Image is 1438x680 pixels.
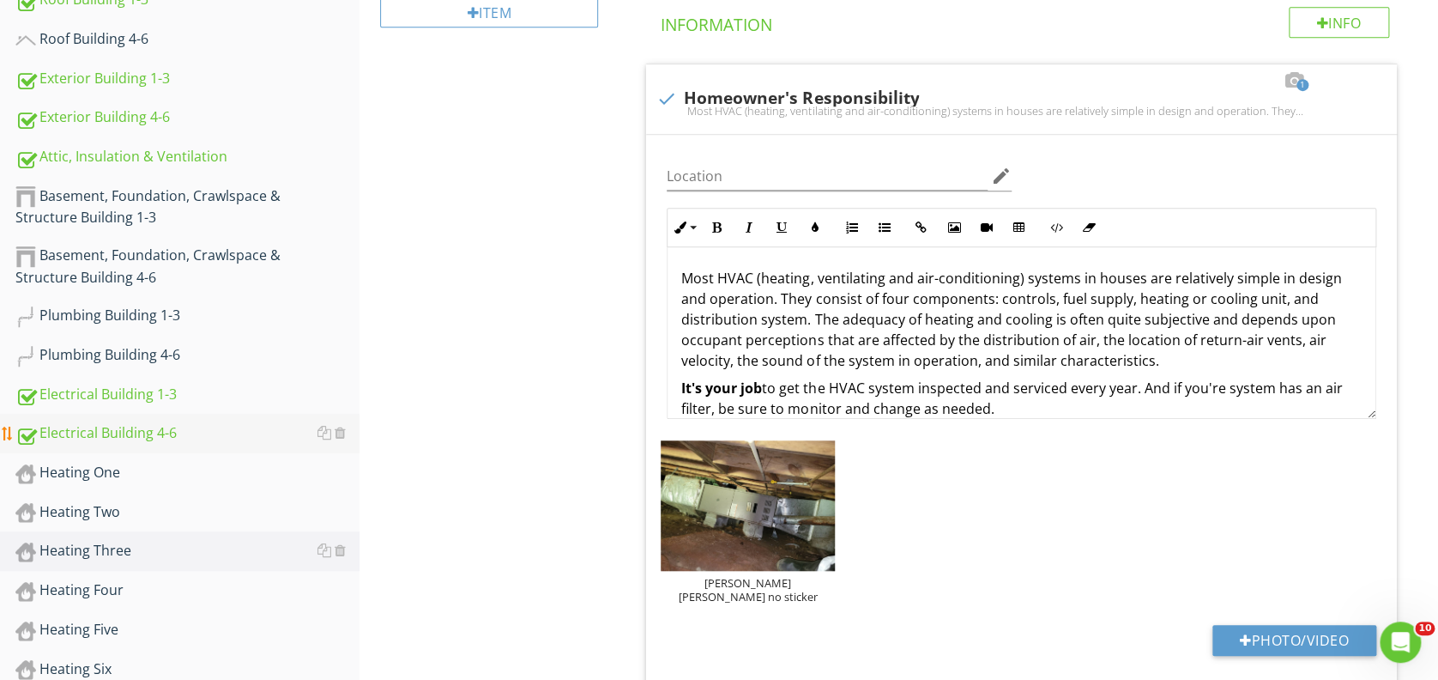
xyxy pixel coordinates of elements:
[904,211,937,244] button: Insert Link (Ctrl+K)
[667,162,987,191] input: Location
[1380,622,1421,663] iframe: Intercom live chat
[798,211,831,244] button: Colors
[15,619,359,641] div: Heating Five
[681,268,1362,371] p: Most HVAC (heating, ventilating and air-conditioning) systems in houses are relatively simple in ...
[661,7,1389,36] h4: Information
[1039,211,1072,244] button: Code View
[15,185,359,228] div: Basement, Foundation, Crawlspace & Structure Building 1-3
[835,211,867,244] button: Ordered List
[991,166,1012,186] i: edit
[970,211,1002,244] button: Insert Video
[681,379,762,398] strong: It's your job
[15,28,359,51] div: Roof Building 4-6
[937,211,970,244] button: Insert Image (Ctrl+P)
[15,501,359,524] div: Heating Two
[15,540,359,562] div: Heating Three
[15,305,359,327] div: Plumbing Building 1-3
[668,211,700,244] button: Inline Style
[15,146,359,168] div: Attic, Insulation & Ventilation
[15,106,359,129] div: Exterior Building 4-6
[1072,211,1104,244] button: Clear Formatting
[15,422,359,445] div: Electrical Building 4-6
[1296,79,1308,91] span: 1
[661,440,835,571] img: data
[15,462,359,484] div: Heating One
[15,384,359,406] div: Electrical Building 1-3
[1002,211,1035,244] button: Insert Table
[1289,7,1390,38] div: Info
[15,68,359,90] div: Exterior Building 1-3
[15,580,359,602] div: Heating Four
[681,378,1362,419] p: to get the HVAC system inspected and serviced every year. And if you're system has an air filter,...
[15,344,359,367] div: Plumbing Building 4-6
[15,245,359,288] div: Basement, Foundation, Crawlspace & Structure Building 4-6
[765,211,798,244] button: Underline (Ctrl+U)
[700,211,733,244] button: Bold (Ctrl+B)
[867,211,900,244] button: Unordered List
[1415,622,1435,635] span: 10
[1212,625,1376,656] button: Photo/Video
[661,576,835,604] div: [PERSON_NAME] [PERSON_NAME] no sticker
[656,104,1387,118] div: Most HVAC (heating, ventilating and air-conditioning) systems in houses are relatively simple in ...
